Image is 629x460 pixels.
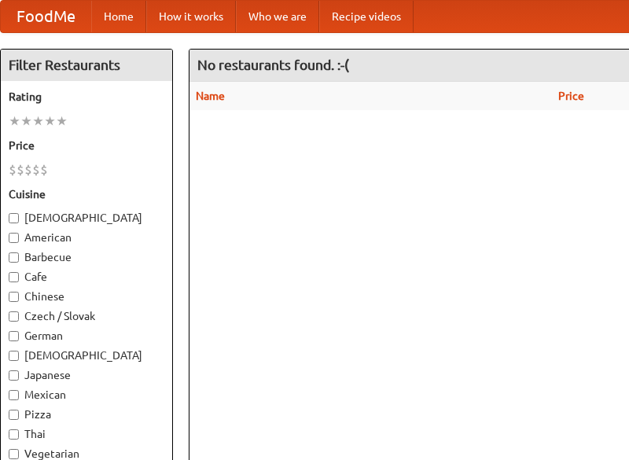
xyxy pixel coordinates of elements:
li: $ [40,161,48,178]
label: Japanese [9,367,164,383]
label: [DEMOGRAPHIC_DATA] [9,348,164,363]
label: Thai [9,426,164,442]
label: Mexican [9,387,164,403]
h5: Cuisine [9,186,164,202]
input: German [9,331,19,341]
ng-pluralize: No restaurants found. :-( [197,57,349,72]
li: $ [17,161,24,178]
li: $ [32,161,40,178]
label: Pizza [9,407,164,422]
a: Who we are [236,1,319,32]
label: American [9,230,164,245]
label: German [9,328,164,344]
li: ★ [32,112,44,130]
h5: Price [9,138,164,153]
input: Pizza [9,410,19,420]
li: ★ [56,112,68,130]
li: $ [9,161,17,178]
li: ★ [9,112,20,130]
input: Barbecue [9,252,19,263]
li: ★ [20,112,32,130]
label: Czech / Slovak [9,308,164,324]
input: Thai [9,429,19,440]
input: Mexican [9,390,19,400]
h5: Rating [9,89,164,105]
a: How it works [146,1,236,32]
h4: Filter Restaurants [1,50,172,81]
input: Czech / Slovak [9,311,19,322]
a: Home [91,1,146,32]
a: Name [196,90,225,102]
label: [DEMOGRAPHIC_DATA] [9,210,164,226]
a: FoodMe [1,1,91,32]
input: [DEMOGRAPHIC_DATA] [9,351,19,361]
input: American [9,233,19,243]
label: Cafe [9,269,164,285]
input: Chinese [9,292,19,302]
a: Price [558,90,584,102]
li: ★ [44,112,56,130]
input: [DEMOGRAPHIC_DATA] [9,213,19,223]
input: Japanese [9,370,19,381]
label: Chinese [9,289,164,304]
a: Recipe videos [319,1,414,32]
label: Barbecue [9,249,164,265]
input: Cafe [9,272,19,282]
li: $ [24,161,32,178]
input: Vegetarian [9,449,19,459]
